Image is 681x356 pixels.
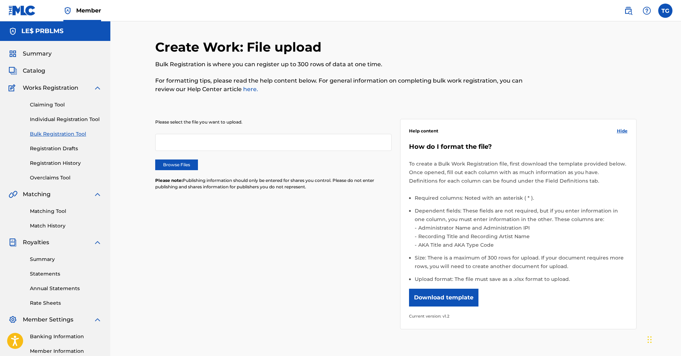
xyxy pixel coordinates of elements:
[155,39,325,55] h2: Create Work: File upload
[242,86,258,93] a: here.
[23,49,52,58] span: Summary
[23,238,49,247] span: Royalties
[155,178,183,183] span: Please note:
[30,256,102,263] a: Summary
[9,190,17,199] img: Matching
[30,130,102,138] a: Bulk Registration Tool
[417,241,628,249] li: AKA Title and AKA Type Code
[621,4,635,18] a: Public Search
[415,275,628,283] li: Upload format: The file must save as a .xlsx format to upload.
[93,315,102,324] img: expand
[9,49,52,58] a: SummarySummary
[155,159,198,170] label: Browse Files
[30,159,102,167] a: Registration History
[30,116,102,123] a: Individual Registration Tool
[23,190,51,199] span: Matching
[415,253,628,275] li: Size: There is a maximum of 300 rows for upload. If your document requires more rows, you will ne...
[21,27,63,35] h5: LE$ PRBLMS
[93,190,102,199] img: expand
[617,128,628,134] span: Hide
[9,5,36,16] img: MLC Logo
[155,77,526,94] p: For formatting tips, please read the help content below. For general information on completing bu...
[30,270,102,278] a: Statements
[409,143,628,151] h5: How do I format the file?
[63,6,72,15] img: Top Rightsholder
[155,119,392,125] p: Please select the file you want to upload.
[23,315,73,324] span: Member Settings
[661,236,681,297] iframe: Resource Center
[417,232,628,241] li: Recording Title and Recording Artist Name
[9,238,17,247] img: Royalties
[30,101,102,109] a: Claiming Tool
[30,208,102,215] a: Matching Tool
[9,49,17,58] img: Summary
[415,206,628,253] li: Dependent fields: These fields are not required, but if you enter information in one column, you ...
[30,222,102,230] a: Match History
[409,128,438,134] span: Help content
[9,27,17,36] img: Accounts
[30,299,102,307] a: Rate Sheets
[30,347,102,355] a: Member Information
[658,4,672,18] div: User Menu
[640,4,654,18] div: Help
[415,194,628,206] li: Required columns: Noted with an asterisk ( * ).
[155,60,526,69] p: Bulk Registration is where you can register up to 300 rows of data at one time.
[30,333,102,340] a: Banking Information
[9,67,17,75] img: Catalog
[30,145,102,152] a: Registration Drafts
[648,329,652,350] div: Drag
[93,84,102,92] img: expand
[30,174,102,182] a: Overclaims Tool
[23,84,78,92] span: Works Registration
[93,238,102,247] img: expand
[30,285,102,292] a: Annual Statements
[645,322,681,356] iframe: Chat Widget
[155,177,392,190] p: Publishing information should only be entered for shares you control. Please do not enter publish...
[23,67,45,75] span: Catalog
[9,67,45,75] a: CatalogCatalog
[624,6,633,15] img: search
[76,6,101,15] span: Member
[409,312,628,320] p: Current version: v1.2
[643,6,651,15] img: help
[409,289,478,307] button: Download template
[9,84,18,92] img: Works Registration
[417,224,628,232] li: Administrator Name and Administration IPI
[9,315,17,324] img: Member Settings
[409,159,628,185] p: To create a Bulk Work Registration file, first download the template provided below. Once opened,...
